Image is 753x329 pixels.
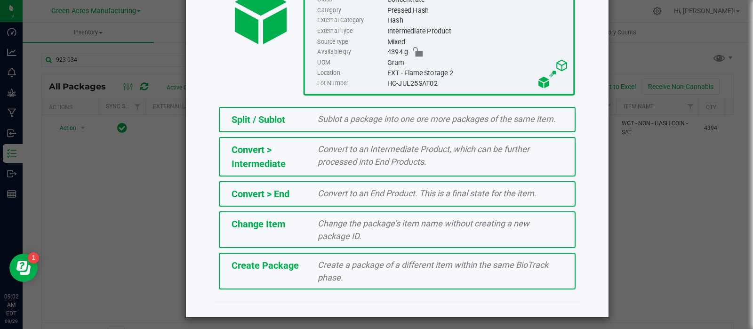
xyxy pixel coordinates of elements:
span: Convert > End [232,188,289,200]
div: EXT - Flame Storage 2 [387,68,568,78]
label: Source type [317,37,385,47]
label: UOM [317,57,385,68]
div: Hash [387,16,568,26]
span: Change the package’s item name without creating a new package ID. [318,218,529,241]
div: Intermediate Product [387,26,568,36]
label: Available qty [317,47,385,57]
label: External Type [317,26,385,36]
span: Convert to an Intermediate Product, which can be further processed into End Products. [318,144,529,167]
div: Pressed Hash [387,5,568,16]
label: External Category [317,16,385,26]
span: Change Item [232,218,285,230]
label: Lot Number [317,78,385,88]
div: Gram [387,57,568,68]
div: HC-JUL25SAT02 [387,78,568,88]
span: 4394 g [387,47,408,57]
span: Sublot a package into one ore more packages of the same item. [318,114,556,124]
label: Location [317,68,385,78]
span: Create Package [232,260,299,271]
span: Convert > Intermediate [232,144,286,169]
iframe: Resource center unread badge [28,252,39,264]
span: Split / Sublot [232,114,285,125]
iframe: Resource center [9,254,38,282]
span: Convert to an End Product. This is a final state for the item. [318,188,537,198]
div: Mixed [387,37,568,47]
span: Create a package of a different item within the same BioTrack phase. [318,260,548,282]
label: Category [317,5,385,16]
